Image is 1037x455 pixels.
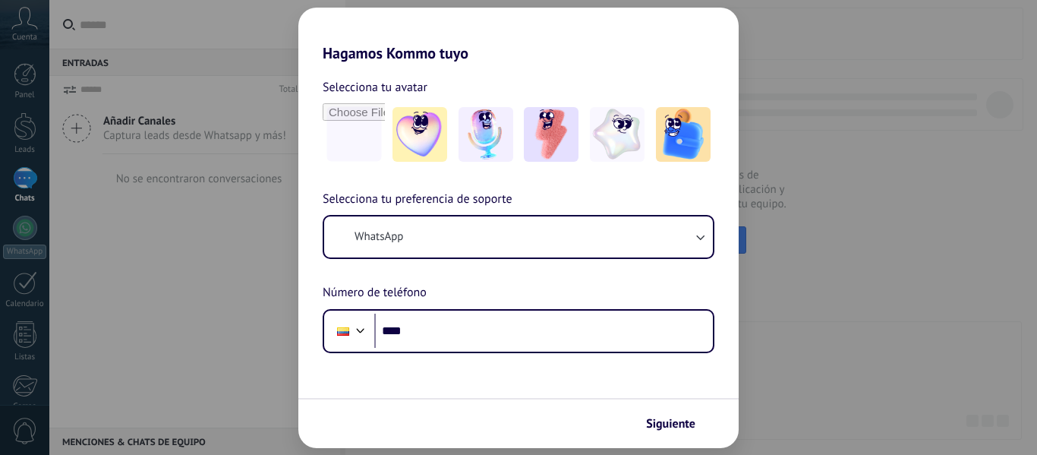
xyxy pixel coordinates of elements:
button: WhatsApp [324,216,713,258]
div: Ecuador: + 593 [329,315,358,347]
span: Selecciona tu preferencia de soporte [323,190,512,210]
img: -2.jpeg [459,107,513,162]
span: WhatsApp [355,229,403,245]
img: -1.jpeg [392,107,447,162]
span: Siguiente [646,419,695,429]
img: -5.jpeg [656,107,711,162]
span: Número de teléfono [323,283,427,303]
img: -3.jpeg [524,107,578,162]
h2: Hagamos Kommo tuyo [298,8,739,62]
img: -4.jpeg [590,107,645,162]
button: Siguiente [639,411,716,437]
span: Selecciona tu avatar [323,77,427,97]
